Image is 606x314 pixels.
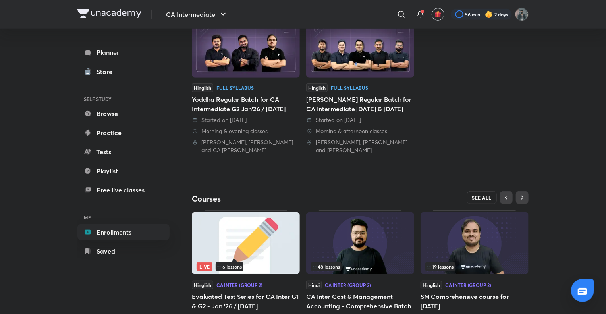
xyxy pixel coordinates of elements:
div: Aditya Sharma, Shantam Gupta and CA Kishan Kumar [192,138,300,154]
button: avatar [432,8,444,21]
span: Hinglish [192,83,213,92]
div: infosection [311,262,409,271]
div: Started on 15 Jul 2025 [192,116,300,124]
a: ThumbnailHinglishFull Syllabus[PERSON_NAME] Regular Batch for CA Intermediate [DATE] & [DATE] Sta... [306,12,414,154]
div: Morning & evening classes [192,127,300,135]
a: Saved [77,243,170,259]
a: Store [77,64,170,79]
div: left [311,262,409,271]
a: Browse [77,106,170,122]
div: Nakul Katheria, Ankit Oberoi and Arvind Tuli [306,138,414,154]
span: Hindi [306,281,322,289]
div: left [425,262,524,271]
img: Thumbnail [421,212,529,274]
h5: CA Inter Cost & Management Accounting - Comprehensive Batch [306,292,414,311]
div: Full Syllabus [216,85,254,90]
div: Yoddha Regular Batch for CA Intermediate G2 Jan'26 / [DATE] [192,95,300,114]
h5: Evaluated Test Series for CA Inter G1 & G2 - Jan '26 / [DATE] [192,292,300,311]
a: Tests [77,144,170,160]
a: Free live classes [77,182,170,198]
button: CA Intermediate [161,6,233,22]
span: 19 lessons [427,264,454,269]
button: SEE ALL [467,191,497,204]
span: 48 lessons [313,264,340,269]
h6: SELF STUDY [77,92,170,106]
img: Thumbnail [306,16,414,78]
div: CA Inter (Group 2) [216,283,262,287]
h4: Courses [192,194,360,204]
div: Store [96,67,117,76]
div: Morning & afternoon classes [306,127,414,135]
div: Full Syllabus [331,85,368,90]
div: left [197,262,295,271]
img: avatar [434,11,442,18]
span: Live [197,262,212,271]
span: SEE ALL [472,195,492,200]
div: infosection [197,262,295,271]
div: infocontainer [425,262,524,271]
div: Started on 12 Mar 2025 [306,116,414,124]
a: Company Logo [77,9,141,20]
span: Hinglish [306,83,328,92]
div: infocontainer [311,262,409,271]
div: [PERSON_NAME] Regular Batch for CA Intermediate [DATE] & [DATE] [306,95,414,114]
div: CA Inter (Group 2) [445,283,491,287]
img: Company Logo [77,9,141,18]
img: streak [485,10,493,18]
img: Thumbnail [192,16,300,78]
a: Practice [77,125,170,141]
span: 6 lessons [217,264,242,269]
a: Planner [77,45,170,60]
div: infosection [425,262,524,271]
div: infocontainer [197,262,295,271]
a: Playlist [77,163,170,179]
span: Hinglish [421,281,442,289]
span: Hinglish [192,281,213,289]
img: Harsh Raj [515,8,529,21]
img: Thumbnail [192,212,300,274]
div: CA Inter (Group 2) [325,283,371,287]
a: Enrollments [77,224,170,240]
h6: ME [77,211,170,224]
h5: SM Comprehensive course for [DATE] [421,292,529,311]
img: Thumbnail [306,212,414,274]
a: ThumbnailHinglishFull SyllabusYoddha Regular Batch for CA Intermediate G2 Jan'26 / [DATE] Started... [192,12,300,154]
